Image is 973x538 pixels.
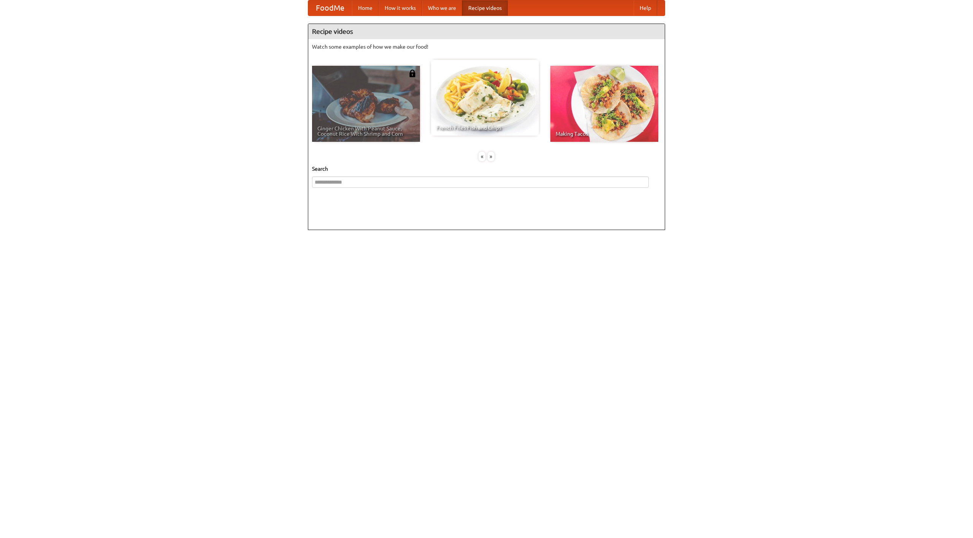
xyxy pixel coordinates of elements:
img: 483408.png [409,70,416,77]
div: » [488,152,494,161]
span: French Fries Fish and Chips [436,125,534,130]
h5: Search [312,165,661,173]
a: Recipe videos [462,0,508,16]
a: Making Tacos [550,66,658,142]
a: How it works [379,0,422,16]
a: Help [634,0,657,16]
span: Making Tacos [556,131,653,136]
a: Who we are [422,0,462,16]
a: Home [352,0,379,16]
p: Watch some examples of how we make our food! [312,43,661,51]
div: « [479,152,485,161]
h4: Recipe videos [308,24,665,39]
a: FoodMe [308,0,352,16]
a: French Fries Fish and Chips [431,60,539,136]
